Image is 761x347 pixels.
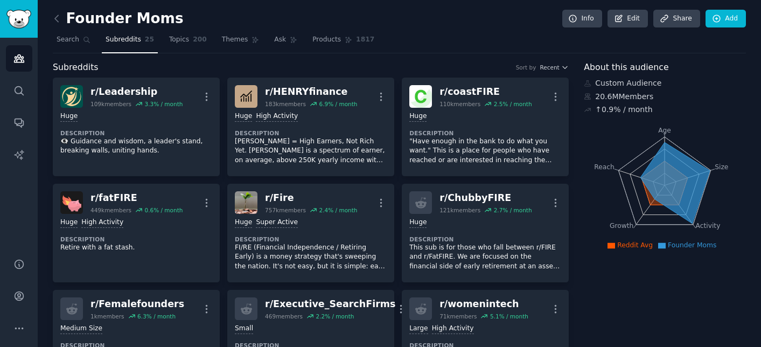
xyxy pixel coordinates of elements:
p: This sub is for those who fall between r/FIRE and r/FatFIRE. We are focused on the financial side... [409,243,561,272]
a: Ask [270,31,301,53]
div: Huge [60,112,78,122]
div: Sort by [516,64,536,71]
div: 6.3 % / month [137,313,176,320]
div: 2.4 % / month [319,206,358,214]
a: Subreddits25 [102,31,158,53]
div: 0.6 % / month [144,206,183,214]
div: 469 members [265,313,303,320]
div: 2.7 % / month [494,206,532,214]
a: Add [706,10,746,28]
dt: Description [60,129,212,137]
div: r/ womenintech [439,297,528,311]
a: fatFIREr/fatFIRE449kmembers0.6% / monthHugeHigh ActivityDescriptionRetire with a fat stash. [53,184,220,282]
dt: Description [60,235,212,243]
a: Products1817 [309,31,378,53]
tspan: Size [715,163,728,170]
img: Fire [235,191,257,214]
div: High Activity [256,112,298,122]
span: Recent [540,64,559,71]
div: r/ fatFIRE [90,191,183,205]
div: 2.2 % / month [316,313,354,320]
a: Search [53,31,94,53]
div: 449k members [90,206,131,214]
a: Share [653,10,700,28]
div: r/ Femalefounders [90,297,184,311]
div: r/ Leadership [90,85,183,99]
span: Founder Moms [668,241,716,249]
tspan: Reach [595,163,615,170]
a: Topics200 [165,31,211,53]
a: r/ChubbyFIRE121kmembers2.7% / monthHugeDescriptionThis sub is for those who fall between r/FIRE a... [402,184,569,282]
h2: Founder Moms [53,10,184,27]
a: HENRYfinancer/HENRYfinance183kmembers6.9% / monthHugeHigh ActivityDescription[PERSON_NAME] = High... [227,78,394,176]
a: Leadershipr/Leadership109kmembers3.3% / monthHugeDescription👁️‍🗨️ Guidance and wisdom, a leader's... [53,78,220,176]
span: Subreddits [53,61,99,74]
span: Topics [169,35,189,45]
div: 757k members [265,206,306,214]
span: Reddit Avg [617,241,653,249]
div: High Activity [432,324,474,334]
div: r/ coastFIRE [439,85,532,99]
div: High Activity [81,218,123,228]
tspan: Growth [610,222,633,230]
a: coastFIREr/coastFIRE110kmembers2.5% / monthHugeDescription"Have enough in the bank to do what you... [402,78,569,176]
div: 6.9 % / month [319,100,358,108]
img: coastFIRE [409,85,432,108]
span: Themes [222,35,248,45]
div: 110k members [439,100,480,108]
div: 3.3 % / month [144,100,183,108]
span: About this audience [584,61,668,74]
div: 71k members [439,313,477,320]
p: 👁️‍🗨️ Guidance and wisdom, a leader's stand, breaking walls, uniting hands. [60,137,212,156]
span: 200 [193,35,207,45]
div: Super Active [256,218,298,228]
p: Retire with a fat stash. [60,243,212,253]
span: Products [312,35,341,45]
p: "Have enough in the bank to do what you want." This is a place for people who have reached or are... [409,137,561,165]
a: Info [562,10,602,28]
dt: Description [409,129,561,137]
div: 20.6M Members [584,91,746,102]
div: 109k members [90,100,131,108]
div: 1k members [90,313,124,320]
div: Medium Size [60,324,102,334]
div: ↑ 0.9 % / month [595,104,652,115]
p: FI/RE (Financial Independence / Retiring Early) is a money strategy that's sweeping the nation. I... [235,243,387,272]
span: Subreddits [106,35,141,45]
div: Huge [60,218,78,228]
tspan: Activity [696,222,721,230]
div: 121k members [439,206,480,214]
a: Themes [218,31,263,53]
div: r/ Executive_SearchFirms [265,297,395,311]
div: Huge [235,112,252,122]
div: 5.1 % / month [490,313,528,320]
span: 1817 [356,35,374,45]
img: HENRYfinance [235,85,257,108]
img: Leadership [60,85,83,108]
a: Firer/Fire757kmembers2.4% / monthHugeSuper ActiveDescriptionFI/RE (Financial Independence / Retir... [227,184,394,282]
div: Huge [409,112,427,122]
button: Recent [540,64,569,71]
div: 183k members [265,100,306,108]
span: 25 [145,35,154,45]
dt: Description [235,235,387,243]
div: Custom Audience [584,78,746,89]
div: Small [235,324,253,334]
p: [PERSON_NAME] = High Earners, Not Rich Yet. [PERSON_NAME] is a spectrum of earner, on average, ab... [235,137,387,165]
span: Ask [274,35,286,45]
a: Edit [608,10,648,28]
div: Huge [409,218,427,228]
div: r/ ChubbyFIRE [439,191,532,205]
tspan: Age [658,127,671,134]
span: Search [57,35,79,45]
img: fatFIRE [60,191,83,214]
div: Huge [235,218,252,228]
div: 2.5 % / month [494,100,532,108]
img: GummySearch logo [6,10,31,29]
div: r/ HENRYfinance [265,85,357,99]
div: Large [409,324,428,334]
dt: Description [409,235,561,243]
div: r/ Fire [265,191,357,205]
dt: Description [235,129,387,137]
